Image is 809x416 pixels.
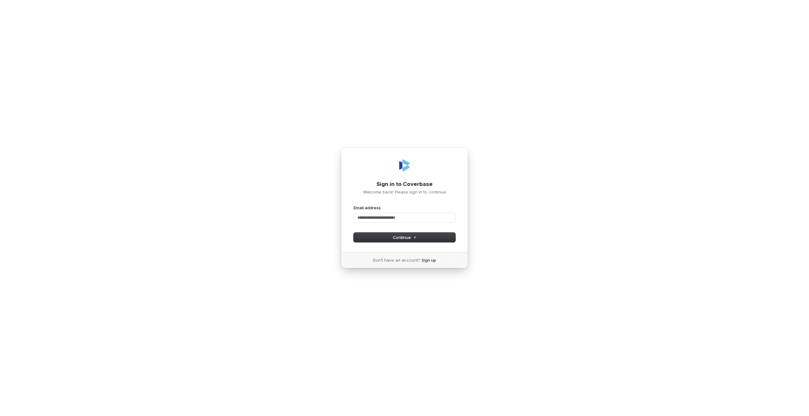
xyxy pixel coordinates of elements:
a: Sign up [422,257,436,263]
h1: Sign in to Coverbase [354,181,455,188]
p: Welcome back! Please sign in to continue [354,189,455,195]
span: Don’t have an account? [373,257,420,263]
label: Email address [354,205,381,211]
button: Continue [354,233,455,242]
span: Continue [393,235,417,240]
img: Coverbase [397,158,412,173]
